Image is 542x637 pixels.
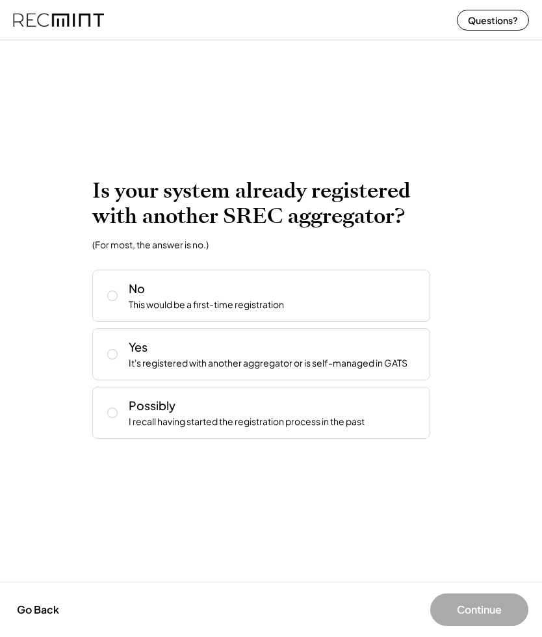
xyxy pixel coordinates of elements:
[430,593,528,626] button: Continue
[129,397,175,413] div: Possibly
[13,595,63,624] button: Go Back
[129,357,407,370] div: It's registered with another aggregator or is self-managed in GATS
[129,415,365,428] div: I recall having started the registration process in the past
[92,178,450,229] h2: Is your system already registered with another SREC aggregator?
[129,280,145,296] div: No
[457,10,529,31] button: Questions?
[129,339,148,355] div: Yes
[92,239,209,250] div: (For most, the answer is no.)
[129,298,284,311] div: This would be a first-time registration
[13,3,104,37] img: recmint-logotype%403x%20%281%29.jpeg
